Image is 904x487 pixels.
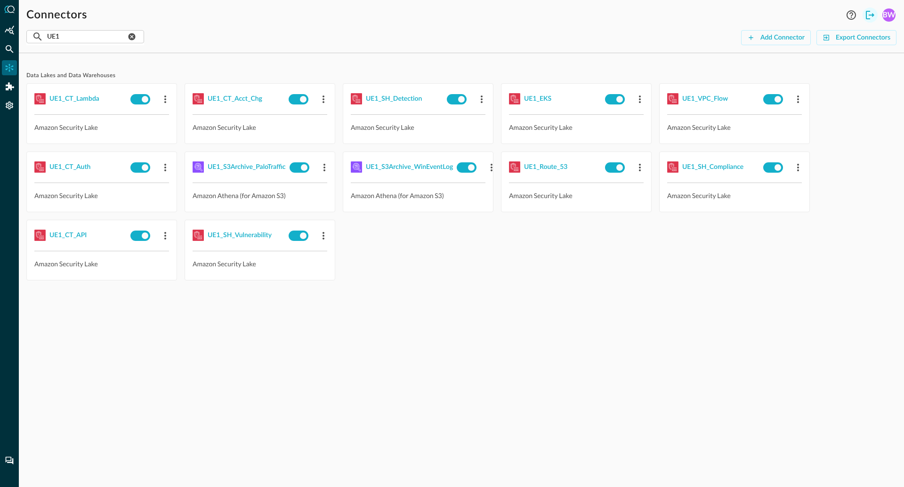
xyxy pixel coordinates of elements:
p: Amazon Athena (for Amazon S3) [193,191,327,200]
div: UE1_SH_Detection [366,93,422,105]
div: UE1_CT_Auth [49,161,90,173]
div: Summary Insights [2,23,17,38]
button: UE1_EKS [524,91,551,106]
div: UE1_CT_API [49,230,87,241]
img: AWSSecurityLake.svg [351,93,362,104]
div: UE1_S3Archive_WinEventLog [366,161,453,173]
button: UE1_VPC_Flow [682,91,728,106]
div: Addons [2,79,17,94]
div: Settings [2,98,17,113]
div: Connectors [2,60,17,75]
button: UE1_CT_Auth [49,160,90,175]
button: Export Connectors [816,30,896,45]
div: UE1_EKS [524,93,551,105]
button: UE1_S3Archive_WinEventLog [366,160,453,175]
button: Logout [863,8,878,23]
p: Amazon Security Lake [34,259,169,269]
div: Chat [2,453,17,468]
button: clear connection search [126,31,137,42]
p: Amazon Security Lake [193,259,327,269]
img: AWSSecurityLake.svg [509,161,520,173]
img: AWSSecurityLake.svg [34,93,46,104]
div: Add Connector [760,32,805,44]
img: AWSSecurityLake.svg [667,93,678,104]
button: UE1_SH_Compliance [682,160,743,175]
p: Amazon Security Lake [667,122,802,132]
button: Add Connector [741,30,811,45]
div: UE1_S3Archive_PaloTraffic [208,161,286,173]
div: UE1_VPC_Flow [682,93,728,105]
img: AWSAthena.svg [193,161,204,173]
button: UE1_Route_53 [524,160,567,175]
img: AWSAthena.svg [351,161,362,173]
img: AWSSecurityLake.svg [34,230,46,241]
button: UE1_SH_Vulnerability [208,228,272,243]
h1: Connectors [26,8,87,23]
button: UE1_SH_Detection [366,91,422,106]
button: UE1_CT_Lambda [49,91,99,106]
img: AWSSecurityLake.svg [667,161,678,173]
input: Search [47,28,126,45]
div: UE1_Route_53 [524,161,567,173]
p: Amazon Security Lake [34,122,169,132]
div: UE1_CT_Lambda [49,93,99,105]
div: UE1_CT_Acct_Chg [208,93,262,105]
p: Amazon Athena (for Amazon S3) [351,191,485,200]
p: Amazon Security Lake [509,122,644,132]
div: Export Connectors [836,32,890,44]
div: BW [882,8,896,22]
div: Federated Search [2,41,17,56]
div: UE1_SH_Compliance [682,161,743,173]
div: UE1_SH_Vulnerability [208,230,272,241]
img: AWSSecurityLake.svg [34,161,46,173]
button: UE1_CT_Acct_Chg [208,91,262,106]
button: UE1_S3Archive_PaloTraffic [208,160,286,175]
p: Amazon Security Lake [509,191,644,200]
p: Amazon Security Lake [667,191,802,200]
span: Data Lakes and Data Warehouses [26,72,896,80]
img: AWSSecurityLake.svg [193,230,204,241]
button: UE1_CT_API [49,228,87,243]
p: Amazon Security Lake [34,191,169,200]
button: Help [844,8,859,23]
p: Amazon Security Lake [193,122,327,132]
img: AWSSecurityLake.svg [193,93,204,104]
img: AWSSecurityLake.svg [509,93,520,104]
p: Amazon Security Lake [351,122,485,132]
